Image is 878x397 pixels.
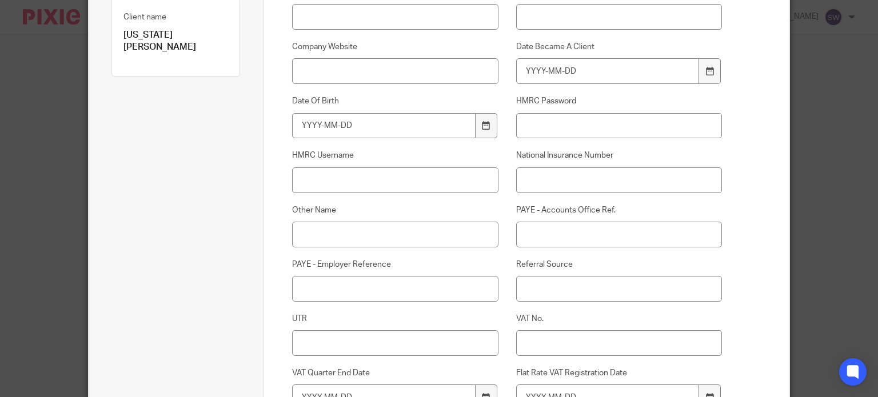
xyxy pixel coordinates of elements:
[516,313,722,324] label: VAT No.
[292,95,498,107] label: Date Of Birth
[516,58,699,84] input: YYYY-MM-DD
[516,204,722,216] label: PAYE - Accounts Office Ref.
[516,367,722,379] label: Flat Rate VAT Registration Date
[292,367,498,379] label: VAT Quarter End Date
[292,41,498,53] label: Company Website
[292,313,498,324] label: UTR
[516,95,722,107] label: HMRC Password
[292,113,475,139] input: YYYY-MM-DD
[516,41,722,53] label: Date Became A Client
[292,150,498,161] label: HMRC Username
[516,259,722,270] label: Referral Source
[123,29,229,54] p: [US_STATE][PERSON_NAME]
[292,259,498,270] label: PAYE - Employer Reference
[123,11,166,23] label: Client name
[292,204,498,216] label: Other Name
[516,150,722,161] label: National Insurance Number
